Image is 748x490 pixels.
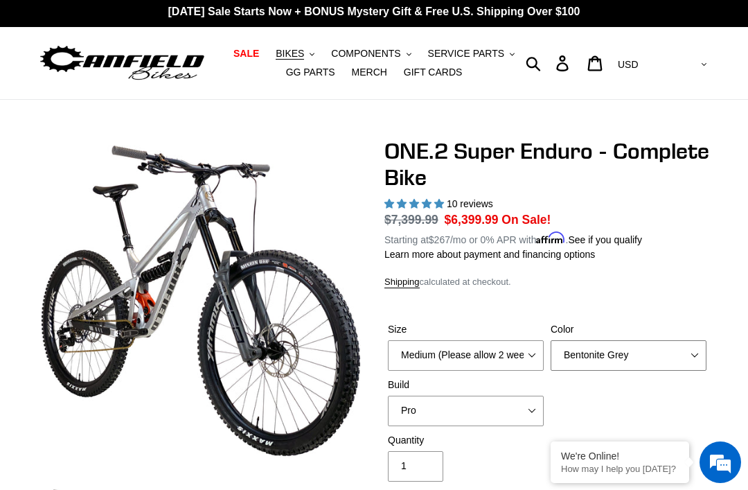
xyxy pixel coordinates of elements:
[227,7,260,40] div: Minimize live chat window
[568,234,642,245] a: See if you qualify - Learn more about Affirm Financing (opens in modal)
[7,335,264,384] textarea: Type your message and hit 'Enter'
[384,249,595,260] a: Learn more about payment and financing options
[404,67,463,78] span: GIFT CARDS
[384,275,710,289] div: calculated at checkout.
[501,211,551,229] span: On Sale!
[286,67,335,78] span: GG PARTS
[384,198,447,209] span: 5.00 stars
[331,48,400,60] span: COMPONENTS
[226,44,266,63] a: SALE
[324,44,418,63] button: COMPONENTS
[561,464,679,474] p: How may I help you today?
[384,229,642,247] p: Starting at /mo or 0% APR with .
[352,67,387,78] span: MERCH
[536,232,565,244] span: Affirm
[388,322,544,337] label: Size
[561,450,679,462] div: We're Online!
[384,213,438,227] s: $7,399.99
[445,213,499,227] span: $6,399.99
[44,69,79,104] img: d_696896380_company_1647369064580_696896380
[551,322,706,337] label: Color
[276,48,304,60] span: BIKES
[447,198,493,209] span: 10 reviews
[15,76,36,97] div: Navigation go back
[93,78,253,96] div: Chat with us now
[388,378,544,392] label: Build
[428,48,504,60] span: SERVICE PARTS
[80,153,191,293] span: We're online!
[269,44,321,63] button: BIKES
[233,48,259,60] span: SALE
[429,234,450,245] span: $267
[279,63,342,82] a: GG PARTS
[345,63,394,82] a: MERCH
[384,277,420,288] a: Shipping
[421,44,522,63] button: SERVICE PARTS
[384,138,710,191] h1: ONE.2 Super Enduro - Complete Bike
[397,63,470,82] a: GIFT CARDS
[38,42,206,85] img: Canfield Bikes
[388,433,544,448] label: Quantity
